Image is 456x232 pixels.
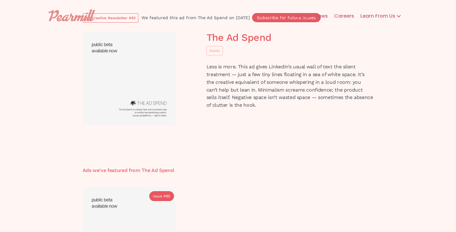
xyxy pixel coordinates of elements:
h3: The Ad Spend [141,168,174,173]
h3: Ads we've featured from [83,168,142,173]
a: News [308,6,328,26]
a: Careers [328,6,354,26]
div: Learn From Us [354,6,408,26]
div: 85 [166,193,170,199]
a: Static [206,46,223,55]
div: Learn From Us [354,12,395,20]
p: Less is more. This ad gives LinkedIn’s usual wall of text the silent treatment — just a few tiny ... [206,63,374,109]
h1: The Ad Spend [206,32,374,43]
div: Static [209,48,220,54]
a: Blog [291,6,308,26]
div: Issue # [153,193,166,199]
a: Issue #85 [149,191,174,201]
